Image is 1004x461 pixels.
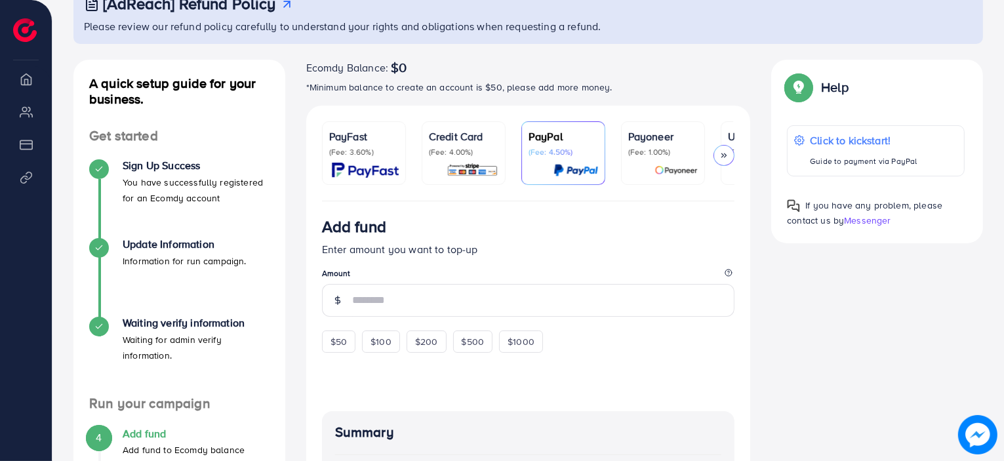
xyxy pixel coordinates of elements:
[73,75,285,107] h4: A quick setup guide for your business.
[73,395,285,412] h4: Run your campaign
[306,79,751,95] p: *Minimum balance to create an account is $50, please add more money.
[728,129,797,144] p: USDT
[787,75,811,99] img: Popup guide
[462,335,485,348] span: $500
[371,335,392,348] span: $100
[322,241,735,257] p: Enter amount you want to top-up
[329,129,399,144] p: PayFast
[529,129,598,144] p: PayPal
[123,253,247,269] p: Information for run campaign.
[123,332,270,363] p: Waiting for admin verify information.
[331,335,347,348] span: $50
[96,430,102,445] span: 4
[332,163,399,178] img: card
[73,128,285,144] h4: Get started
[306,60,388,75] span: Ecomdy Balance:
[844,214,891,227] span: Messenger
[335,424,722,441] h4: Summary
[810,153,917,169] p: Guide to payment via PayPal
[73,159,285,238] li: Sign Up Success
[447,163,498,178] img: card
[322,217,386,236] h3: Add fund
[553,163,598,178] img: card
[73,317,285,395] li: Waiting verify information
[508,335,534,348] span: $1000
[821,79,849,95] p: Help
[787,199,800,212] img: Popup guide
[13,18,37,42] img: logo
[958,415,997,454] img: image
[123,317,270,329] h4: Waiting verify information
[628,129,698,144] p: Payoneer
[429,147,498,157] p: (Fee: 4.00%)
[322,268,735,284] legend: Amount
[73,238,285,317] li: Update Information
[654,163,698,178] img: card
[123,428,245,440] h4: Add fund
[787,199,942,227] span: If you have any problem, please contact us by
[123,238,247,251] h4: Update Information
[628,147,698,157] p: (Fee: 1.00%)
[810,132,917,148] p: Click to kickstart!
[415,335,438,348] span: $200
[329,147,399,157] p: (Fee: 3.60%)
[391,60,407,75] span: $0
[84,18,975,34] p: Please review our refund policy carefully to understand your rights and obligations when requesti...
[123,442,245,458] p: Add fund to Ecomdy balance
[429,129,498,144] p: Credit Card
[529,147,598,157] p: (Fee: 4.50%)
[123,159,270,172] h4: Sign Up Success
[123,174,270,206] p: You have successfully registered for an Ecomdy account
